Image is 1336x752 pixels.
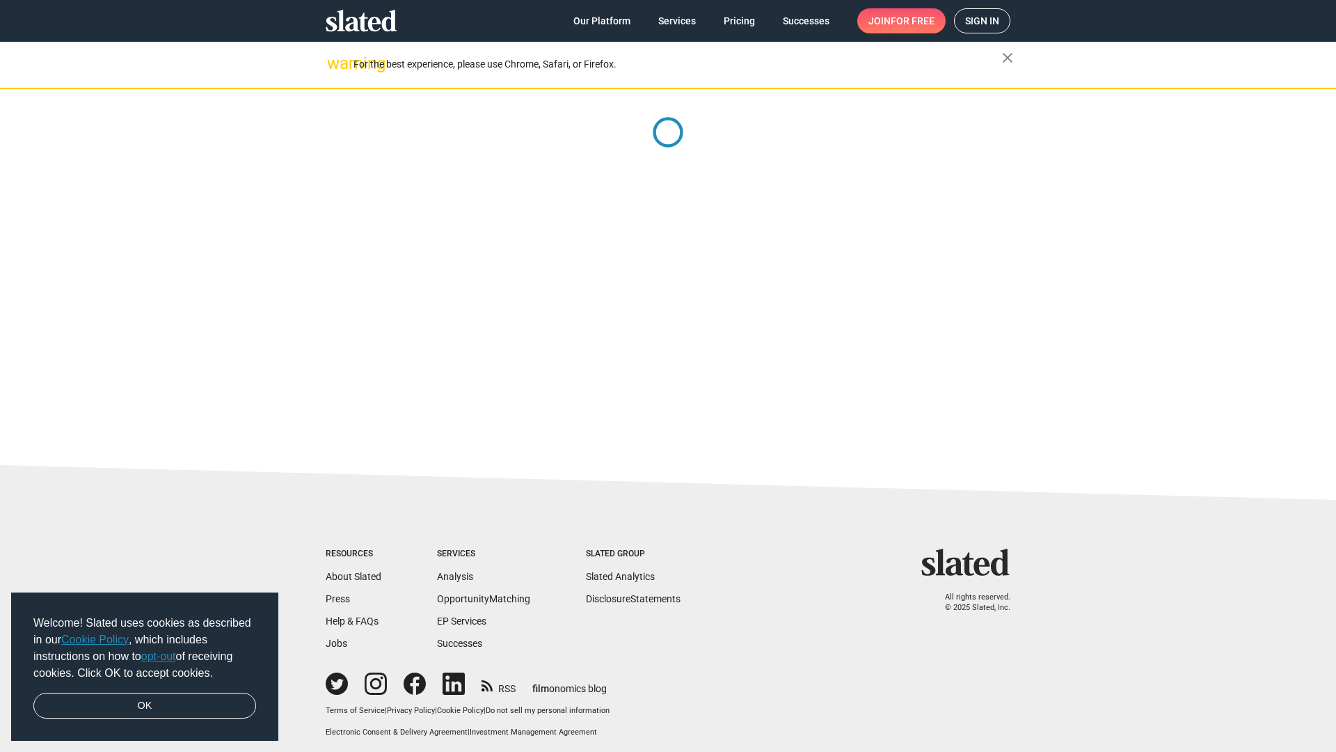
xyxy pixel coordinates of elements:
[437,571,473,582] a: Analysis
[61,634,129,645] a: Cookie Policy
[954,8,1010,33] a: Sign in
[327,55,344,72] mat-icon: warning
[437,616,486,627] a: EP Services
[965,9,999,33] span: Sign in
[857,8,946,33] a: Joinfor free
[326,549,381,560] div: Resources
[482,674,516,696] a: RSS
[573,8,630,33] span: Our Platform
[437,549,530,560] div: Services
[435,706,437,715] span: |
[326,616,379,627] a: Help & FAQs
[484,706,486,715] span: |
[724,8,755,33] span: Pricing
[930,593,1010,613] p: All rights reserved. © 2025 Slated, Inc.
[326,706,385,715] a: Terms of Service
[532,683,549,694] span: film
[891,8,935,33] span: for free
[586,593,681,604] a: DisclosureStatements
[532,671,607,696] a: filmonomics blog
[586,571,655,582] a: Slated Analytics
[141,650,176,662] a: opt-out
[387,706,435,715] a: Privacy Policy
[868,8,935,33] span: Join
[772,8,841,33] a: Successes
[562,8,642,33] a: Our Platform
[999,49,1016,66] mat-icon: close
[586,549,681,560] div: Slated Group
[783,8,829,33] span: Successes
[326,728,468,737] a: Electronic Consent & Delivery Agreement
[11,593,278,742] div: cookieconsent
[326,638,347,649] a: Jobs
[437,638,482,649] a: Successes
[385,706,387,715] span: |
[437,706,484,715] a: Cookie Policy
[713,8,766,33] a: Pricing
[437,593,530,604] a: OpportunityMatching
[326,571,381,582] a: About Slated
[647,8,707,33] a: Services
[470,728,597,737] a: Investment Management Agreement
[33,693,256,719] a: dismiss cookie message
[486,706,610,716] button: Do not sell my personal information
[326,593,350,604] a: Press
[33,615,256,682] span: Welcome! Slated uses cookies as described in our , which includes instructions on how to of recei...
[353,55,1002,74] div: For the best experience, please use Chrome, Safari, or Firefox.
[658,8,696,33] span: Services
[468,728,470,737] span: |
